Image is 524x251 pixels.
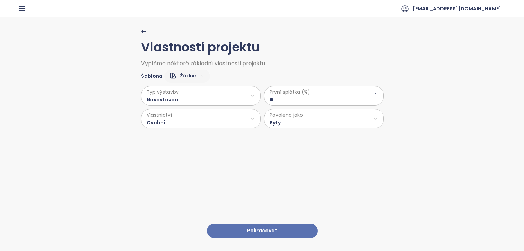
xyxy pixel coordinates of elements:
[270,88,378,96] span: První splátka (%)
[147,88,179,103] div: Novostavba
[147,111,172,119] span: Vlastnictví
[141,61,384,66] span: Vyplňme některé základní vlastnosti projektu.
[147,111,172,126] div: Osobní
[207,224,318,239] button: Pokračovat
[141,37,384,57] h1: Vlastnosti projektu
[141,72,163,80] span: Šablona
[270,111,303,126] div: Byty
[164,70,210,83] div: Žádné
[147,88,179,96] span: Typ výstavby
[270,111,303,119] span: Povoleno jako
[413,0,501,17] span: [EMAIL_ADDRESS][DOMAIN_NAME]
